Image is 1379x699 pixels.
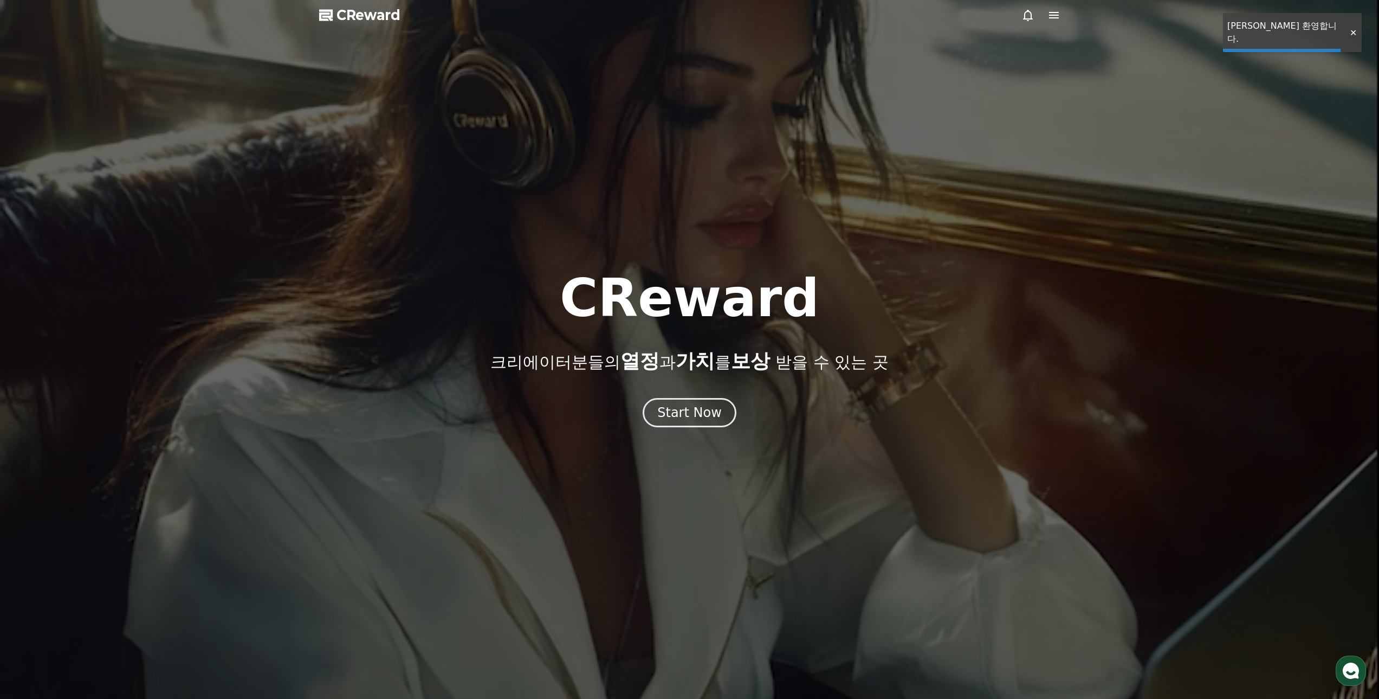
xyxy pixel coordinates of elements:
span: 가치 [676,350,715,372]
span: 열정 [620,350,659,372]
span: CReward [336,7,400,24]
a: Start Now [643,409,736,419]
p: 크리에이터분들의 과 를 받을 수 있는 곳 [490,350,888,372]
h1: CReward [560,272,819,324]
button: Start Now [643,398,736,427]
a: CReward [319,7,400,24]
span: 보상 [731,350,770,372]
div: Start Now [657,404,722,421]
